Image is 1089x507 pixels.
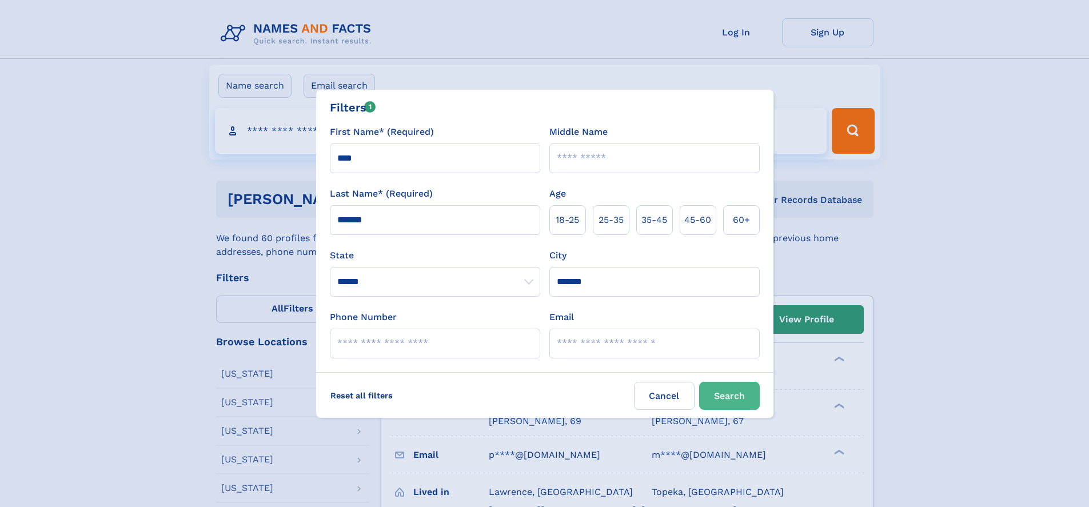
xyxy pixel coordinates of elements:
label: Last Name* (Required) [330,187,433,201]
button: Search [699,382,760,410]
span: 25‑35 [599,213,624,227]
label: Phone Number [330,310,397,324]
span: 35‑45 [641,213,667,227]
label: Middle Name [549,125,608,139]
span: 18‑25 [556,213,579,227]
label: State [330,249,540,262]
div: Filters [330,99,376,116]
label: Email [549,310,574,324]
label: First Name* (Required) [330,125,434,139]
label: Age [549,187,566,201]
label: City [549,249,567,262]
label: Cancel [634,382,695,410]
span: 45‑60 [684,213,711,227]
span: 60+ [733,213,750,227]
label: Reset all filters [323,382,400,409]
